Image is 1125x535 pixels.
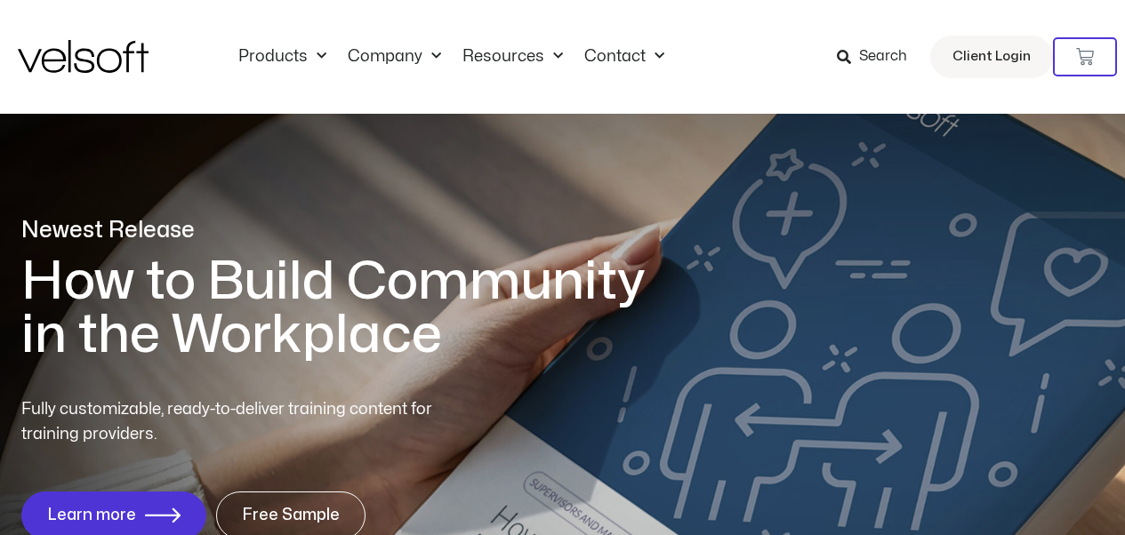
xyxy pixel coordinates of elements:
[21,397,464,447] p: Fully customizable, ready-to-deliver training content for training providers.
[574,47,675,67] a: ContactMenu Toggle
[452,47,574,67] a: ResourcesMenu Toggle
[337,47,452,67] a: CompanyMenu Toggle
[228,47,337,67] a: ProductsMenu Toggle
[952,45,1031,68] span: Client Login
[21,255,671,362] h1: How to Build Community in the Workplace
[18,40,149,73] img: Velsoft Training Materials
[930,36,1053,78] a: Client Login
[228,47,675,67] nav: Menu
[47,507,136,524] span: Learn more
[837,42,920,72] a: Search
[242,507,340,524] span: Free Sample
[21,215,671,246] p: Newest Release
[859,45,907,68] span: Search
